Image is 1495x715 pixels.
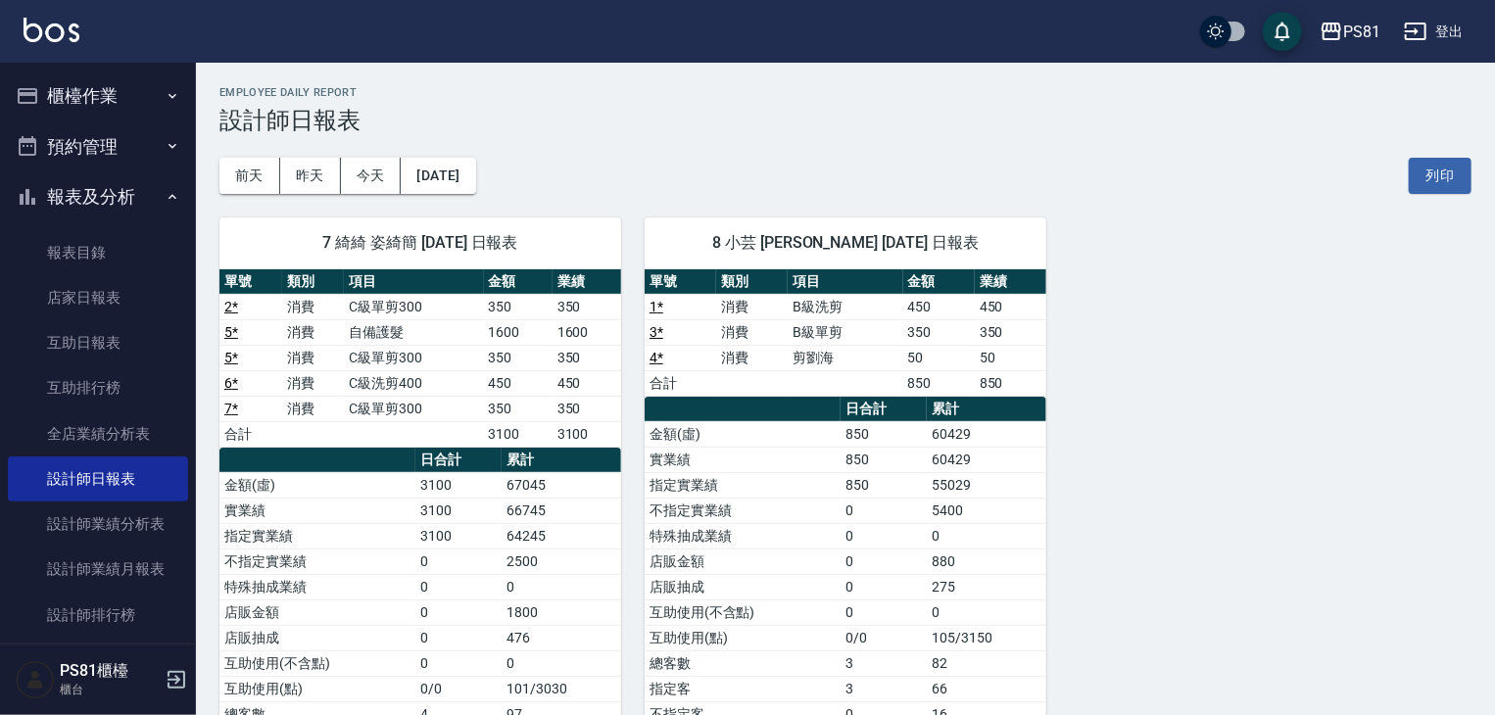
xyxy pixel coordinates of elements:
[219,269,621,448] table: a dense table
[1409,158,1471,194] button: 列印
[645,370,716,396] td: 合計
[716,294,788,319] td: 消費
[502,574,621,599] td: 0
[841,650,927,676] td: 3
[344,294,483,319] td: C級單剪300
[1263,12,1302,51] button: save
[8,275,188,320] a: 店家日報表
[502,599,621,625] td: 1800
[716,269,788,295] th: 類別
[1343,20,1380,44] div: PS81
[219,676,415,701] td: 互助使用(點)
[841,447,927,472] td: 850
[16,660,55,699] img: Person
[841,574,927,599] td: 0
[927,498,1046,523] td: 5400
[415,625,502,650] td: 0
[841,625,927,650] td: 0/0
[975,319,1046,345] td: 350
[553,319,621,345] td: 1600
[927,472,1046,498] td: 55029
[927,447,1046,472] td: 60429
[415,650,502,676] td: 0
[8,171,188,222] button: 報表及分析
[927,574,1046,599] td: 275
[927,523,1046,548] td: 0
[282,345,345,370] td: 消費
[645,472,841,498] td: 指定實業績
[484,319,553,345] td: 1600
[219,599,415,625] td: 店販金額
[975,269,1046,295] th: 業績
[60,681,160,698] p: 櫃台
[645,676,841,701] td: 指定客
[668,233,1023,253] span: 8 小芸 [PERSON_NAME] [DATE] 日報表
[484,396,553,421] td: 350
[484,345,553,370] td: 350
[344,396,483,421] td: C級單剪300
[415,574,502,599] td: 0
[927,625,1046,650] td: 105/3150
[24,18,79,42] img: Logo
[8,638,188,683] a: 每日收支明細
[903,319,975,345] td: 350
[8,71,188,121] button: 櫃檯作業
[401,158,475,194] button: [DATE]
[841,397,927,422] th: 日合計
[903,345,975,370] td: 50
[645,421,841,447] td: 金額(虛)
[502,523,621,548] td: 64245
[502,548,621,574] td: 2500
[788,269,902,295] th: 項目
[502,472,621,498] td: 67045
[219,498,415,523] td: 實業績
[645,599,841,625] td: 互助使用(不含點)
[484,421,553,447] td: 3100
[344,370,483,396] td: C級洗剪400
[841,599,927,625] td: 0
[903,370,975,396] td: 850
[502,625,621,650] td: 476
[645,269,1046,397] table: a dense table
[841,472,927,498] td: 850
[344,345,483,370] td: C級單剪300
[219,472,415,498] td: 金額(虛)
[553,396,621,421] td: 350
[927,676,1046,701] td: 66
[645,269,716,295] th: 單號
[341,158,402,194] button: 今天
[8,547,188,592] a: 設計師業績月報表
[8,501,188,547] a: 設計師業績分析表
[716,319,788,345] td: 消費
[975,345,1046,370] td: 50
[645,447,841,472] td: 實業績
[502,498,621,523] td: 66745
[484,294,553,319] td: 350
[280,158,341,194] button: 昨天
[415,599,502,625] td: 0
[903,269,975,295] th: 金額
[553,269,621,295] th: 業績
[8,456,188,501] a: 設計師日報表
[415,676,502,701] td: 0/0
[282,319,345,345] td: 消費
[927,421,1046,447] td: 60429
[502,676,621,701] td: 101/3030
[645,523,841,548] td: 特殊抽成業績
[219,421,282,447] td: 合計
[553,421,621,447] td: 3100
[415,498,502,523] td: 3100
[553,345,621,370] td: 350
[219,523,415,548] td: 指定實業績
[8,320,188,365] a: 互助日報表
[8,365,188,410] a: 互助排行榜
[484,269,553,295] th: 金額
[645,548,841,574] td: 店販金額
[8,411,188,456] a: 全店業績分析表
[1396,14,1471,50] button: 登出
[927,599,1046,625] td: 0
[282,294,345,319] td: 消費
[645,574,841,599] td: 店販抽成
[415,548,502,574] td: 0
[927,548,1046,574] td: 880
